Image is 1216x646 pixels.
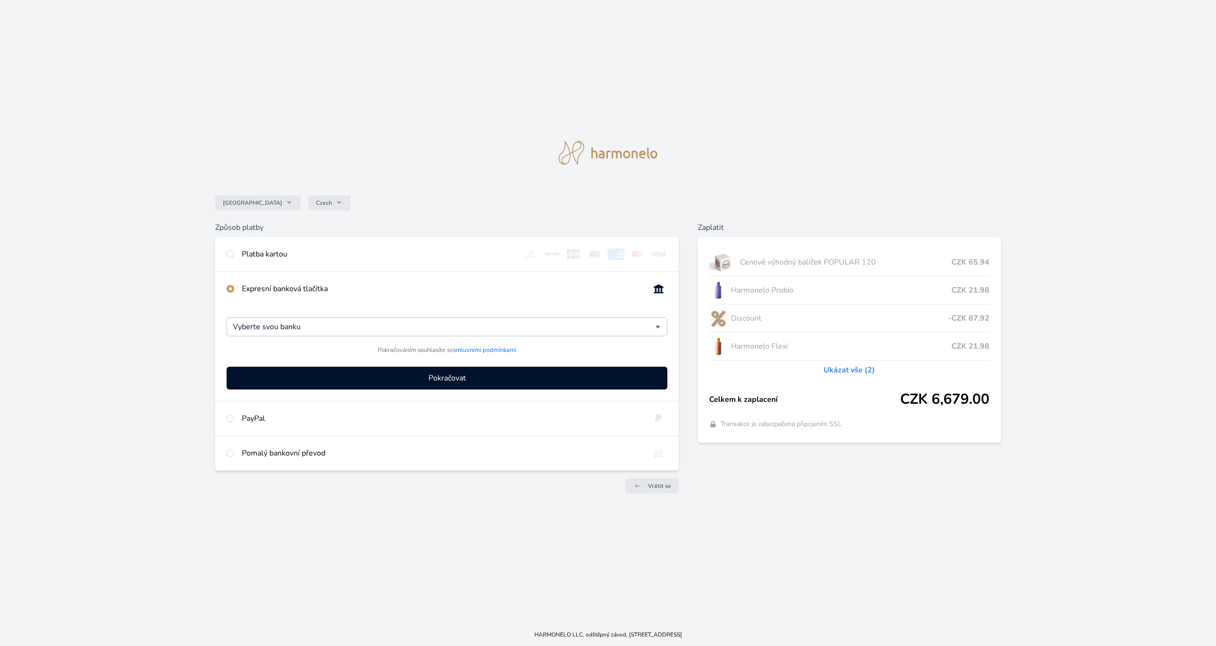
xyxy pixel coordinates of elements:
a: Ukázat vše (2) [824,364,875,376]
img: bankTransfer_IBAN.svg [650,447,667,459]
button: Czech [308,195,351,210]
span: Pokračovat [428,372,466,384]
button: [GEOGRAPHIC_DATA] [215,195,301,210]
span: Vrátit se [648,482,671,490]
img: mc.svg [628,248,646,260]
button: Pokračovat [227,367,667,389]
div: Expresní banková tlačítka [242,283,642,294]
a: Vrátit se [625,478,679,494]
span: CZK 6,679.00 [900,391,989,408]
div: PayPal [242,413,642,424]
div: Vyberte svou banku [227,317,667,336]
img: diners.svg [522,248,540,260]
span: Harmonelo Probio [731,285,951,296]
img: discount-lo.png [709,306,727,330]
img: CLEAN_PROBIO_se_stinem_x-lo.jpg [709,278,727,302]
img: onlineBanking_CZ.svg [650,283,667,294]
div: Platba kartou [242,248,514,260]
span: Transakce je zabezpečena připojením SSL [721,419,842,429]
span: [GEOGRAPHIC_DATA] [223,199,282,207]
span: CZK 65.94 [951,256,989,268]
img: amex.svg [608,248,625,260]
h6: Zaplatit [698,222,1000,233]
img: visa.svg [650,248,667,260]
span: Czech [316,199,332,207]
img: jcb.svg [565,248,582,260]
input: Hledat... [233,321,655,332]
img: popular.jpg [709,250,736,274]
span: Discount [731,313,948,324]
a: smluvními podmínkami [453,346,516,354]
span: CZK 21.98 [951,341,989,352]
img: CLEAN_FLEXI_se_stinem_x-hi_(1)-lo.jpg [709,334,727,358]
img: paypal.svg [650,413,667,424]
img: logo.svg [559,141,657,165]
span: -CZK 87.92 [948,313,989,324]
img: maestro.svg [586,248,604,260]
div: Pomalý bankovní převod [242,447,642,459]
h6: Způsob platby [215,222,679,233]
span: Cenově výhodný balíček POPULAR 120 [740,256,951,268]
span: Pokračováním souhlasíte se [378,346,516,355]
span: Harmonelo Flexi [731,341,951,352]
span: Celkem k zaplacení [709,394,900,405]
span: CZK 21.98 [951,285,989,296]
img: discover.svg [543,248,561,260]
